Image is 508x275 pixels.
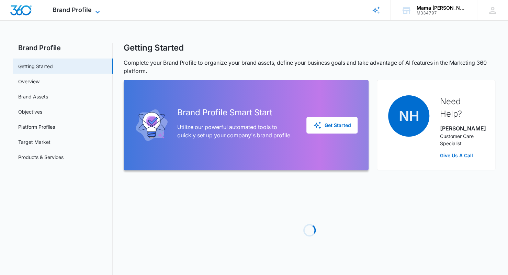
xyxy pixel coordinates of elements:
p: Utilize our powerful automated tools to quickly set up your company's brand profile. [177,123,295,139]
h2: Need Help? [440,95,484,120]
span: Brand Profile [53,6,92,13]
a: Products & Services [18,154,64,161]
p: [PERSON_NAME] [440,124,484,133]
h2: Brand Profile Smart Start [177,106,295,119]
a: Target Market [18,138,50,146]
p: Customer Care Specialist [440,133,484,147]
p: Complete your Brand Profile to organize your brand assets, define your business goals and take ad... [124,59,495,75]
a: Getting Started [18,63,53,70]
h1: Getting Started [124,43,184,53]
a: Platform Profiles [18,123,55,130]
a: Brand Assets [18,93,48,100]
h2: Brand Profile [13,43,113,53]
button: Get Started [306,117,358,134]
div: account name [417,5,467,11]
a: Objectives [18,108,42,115]
a: Overview [18,78,39,85]
a: Give Us A Call [440,152,484,159]
div: Get Started [313,121,351,129]
span: NH [388,95,429,137]
div: account id [417,11,467,15]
